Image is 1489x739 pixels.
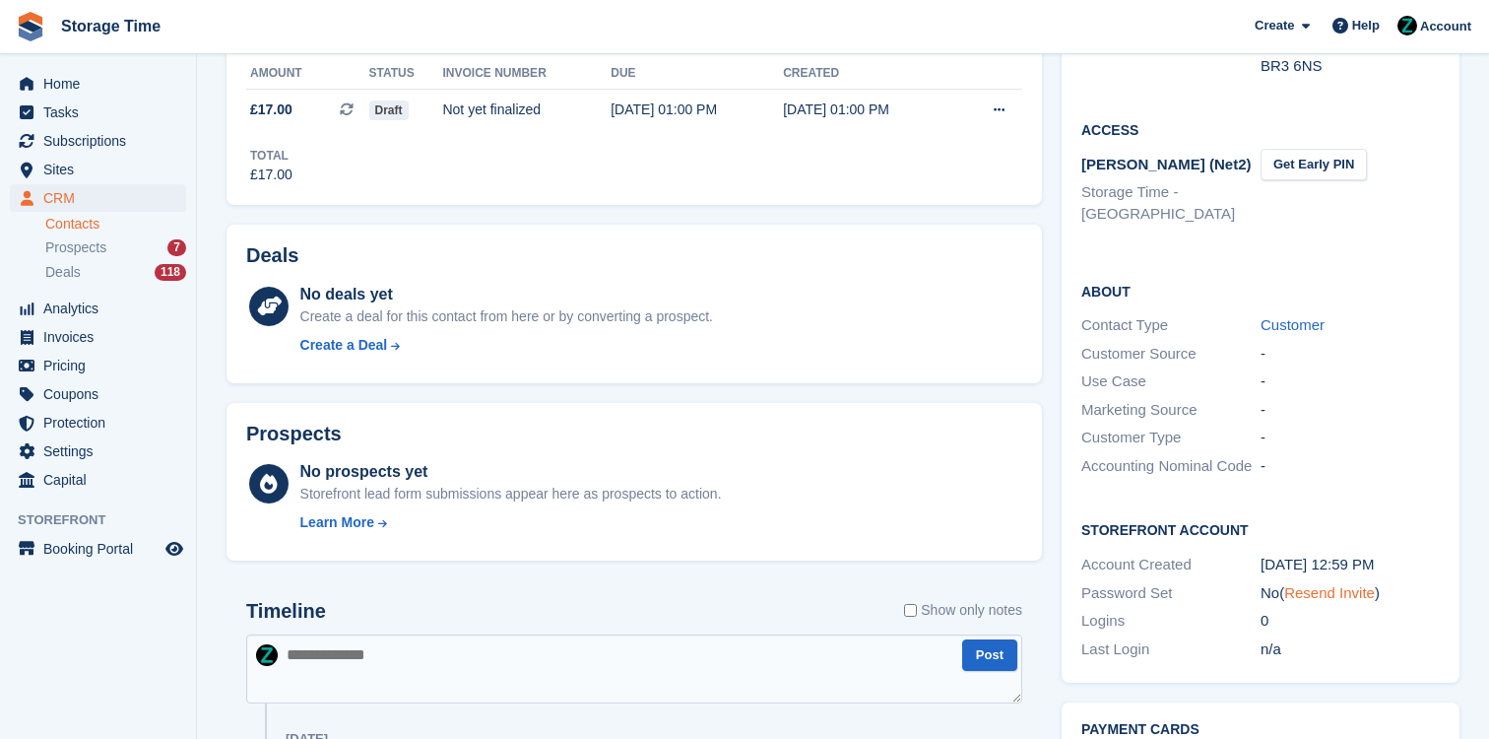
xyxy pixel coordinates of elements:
a: Learn More [300,512,722,533]
img: Zain Sarwar [256,644,278,666]
a: Prospects 7 [45,237,186,258]
span: Sites [43,156,162,183]
a: Preview store [162,537,186,561]
h2: Access [1081,119,1440,139]
h2: About [1081,281,1440,301]
a: menu [10,466,186,494]
div: - [1261,370,1440,393]
a: menu [10,184,186,212]
div: [DATE] 01:00 PM [783,100,955,120]
span: Deals [45,263,81,282]
div: No deals yet [300,283,713,306]
div: - [1261,427,1440,449]
div: 0 [1261,610,1440,633]
div: [DATE] 12:59 PM [1261,554,1440,576]
div: £17.00 [250,165,292,185]
span: Storefront [18,510,196,530]
div: 7 [167,239,186,256]
div: Not yet finalized [442,100,611,120]
button: Post [962,639,1017,672]
div: Marketing Source [1081,399,1261,422]
div: - [1261,455,1440,478]
div: Logins [1081,610,1261,633]
span: Help [1352,16,1380,35]
a: menu [10,535,186,563]
div: Storefront lead form submissions appear here as prospects to action. [300,484,722,504]
a: Create a Deal [300,335,713,356]
span: Capital [43,466,162,494]
button: Get Early PIN [1261,149,1367,181]
span: Prospects [45,238,106,257]
div: No prospects yet [300,460,722,484]
div: Password Set [1081,582,1261,605]
a: menu [10,127,186,155]
div: Create a deal for this contact from here or by converting a prospect. [300,306,713,327]
div: Customer Source [1081,343,1261,366]
span: Subscriptions [43,127,162,155]
div: - [1261,343,1440,366]
span: Draft [369,101,409,120]
div: Contact Type [1081,314,1261,337]
div: Accounting Nominal Code [1081,455,1261,478]
div: No [1261,582,1440,605]
a: Storage Time [53,10,168,42]
img: Zain Sarwar [1397,16,1417,35]
label: Show only notes [904,600,1022,621]
h2: Prospects [246,423,342,445]
h2: Payment cards [1081,722,1440,738]
div: Total [250,147,292,165]
div: Customer Type [1081,427,1261,449]
span: Create [1255,16,1294,35]
div: [DATE] 01:00 PM [611,100,783,120]
span: Tasks [43,99,162,126]
input: Show only notes [904,600,917,621]
a: menu [10,295,186,322]
a: menu [10,380,186,408]
span: £17.00 [250,100,292,120]
span: Booking Portal [43,535,162,563]
th: Created [783,58,955,90]
span: Coupons [43,380,162,408]
a: menu [10,323,186,351]
div: Last Login [1081,638,1261,661]
div: BR3 6NS [1261,55,1440,78]
span: ( ) [1279,584,1380,601]
h2: Deals [246,244,298,267]
div: Use Case [1081,370,1261,393]
li: Storage Time - [GEOGRAPHIC_DATA] [1081,181,1261,226]
span: Pricing [43,352,162,379]
h2: Timeline [246,600,326,623]
a: menu [10,156,186,183]
th: Status [369,58,443,90]
a: Contacts [45,215,186,234]
div: Account Created [1081,554,1261,576]
a: Customer [1261,316,1325,333]
span: Protection [43,409,162,437]
th: Invoice number [442,58,611,90]
a: menu [10,352,186,379]
a: menu [10,70,186,98]
span: Home [43,70,162,98]
span: [PERSON_NAME] (Net2) [1081,156,1252,172]
span: Analytics [43,295,162,322]
a: menu [10,409,186,437]
div: Create a Deal [300,335,388,356]
a: Resend Invite [1284,584,1375,601]
div: n/a [1261,638,1440,661]
span: Account [1420,17,1471,36]
a: Deals 118 [45,262,186,283]
div: 118 [155,264,186,281]
h2: Storefront Account [1081,519,1440,539]
a: menu [10,437,186,465]
span: CRM [43,184,162,212]
th: Amount [246,58,369,90]
img: stora-icon-8386f47178a22dfd0bd8f6a31ec36ba5ce8667c1dd55bd0f319d3a0aa187defe.svg [16,12,45,41]
div: - [1261,399,1440,422]
th: Due [611,58,783,90]
span: Settings [43,437,162,465]
span: Invoices [43,323,162,351]
div: Learn More [300,512,374,533]
a: menu [10,99,186,126]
